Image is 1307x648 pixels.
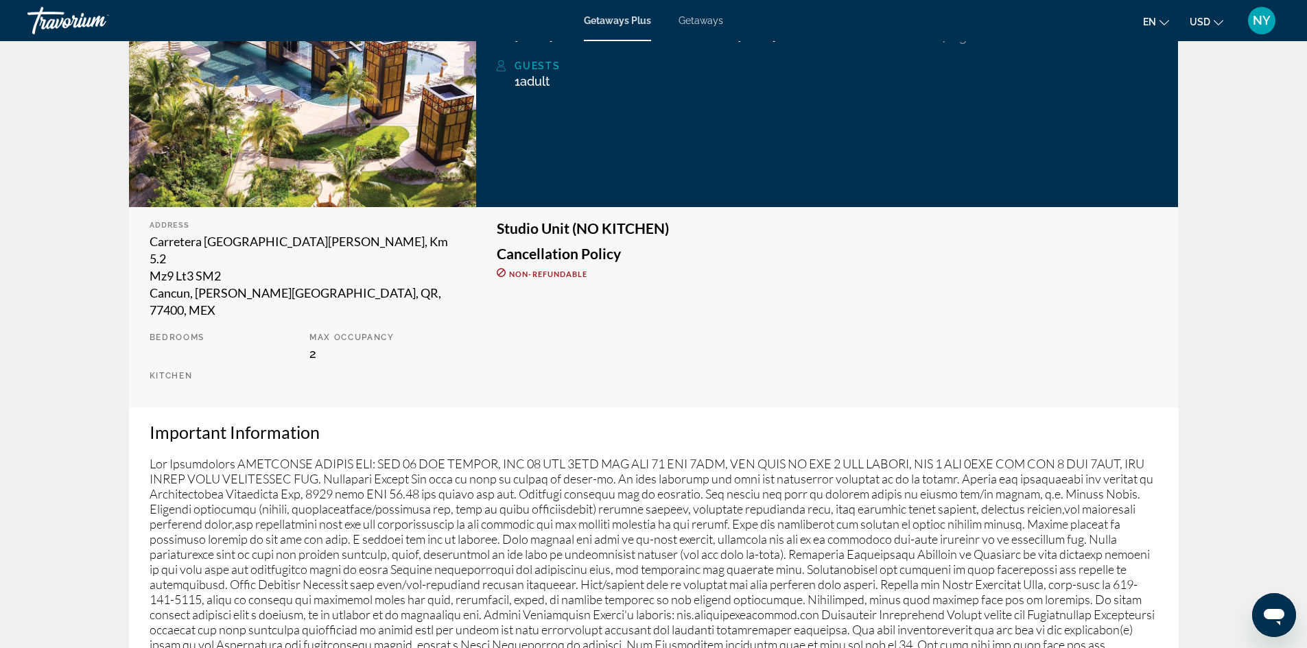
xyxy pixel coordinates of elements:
[309,333,456,342] p: Max Occupancy
[1190,12,1223,32] button: Change currency
[515,74,550,88] span: 1
[150,333,296,342] p: Bedrooms
[679,15,723,26] a: Getaways
[497,246,1157,261] h3: Cancellation Policy
[520,74,550,88] span: Adult
[1253,14,1271,27] span: NY
[150,221,456,230] div: Address
[1252,593,1296,637] iframe: Button to launch messaging window
[27,3,165,38] a: Travorium
[1244,6,1280,35] button: User Menu
[150,422,1158,442] h3: Important Information
[150,371,296,381] p: Kitchen
[497,221,1157,236] h3: Studio Unit (NO KITCHEN)
[515,58,1157,74] div: Guests
[1143,16,1156,27] span: en
[584,15,651,26] a: Getaways Plus
[1190,16,1210,27] span: USD
[509,269,587,278] span: Non-refundable
[150,233,456,319] div: Carretera [GEOGRAPHIC_DATA][PERSON_NAME], Km 5.2 Mz9 Lt3 SM2 Cancun, [PERSON_NAME][GEOGRAPHIC_DAT...
[309,346,316,361] span: 2
[1143,12,1169,32] button: Change language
